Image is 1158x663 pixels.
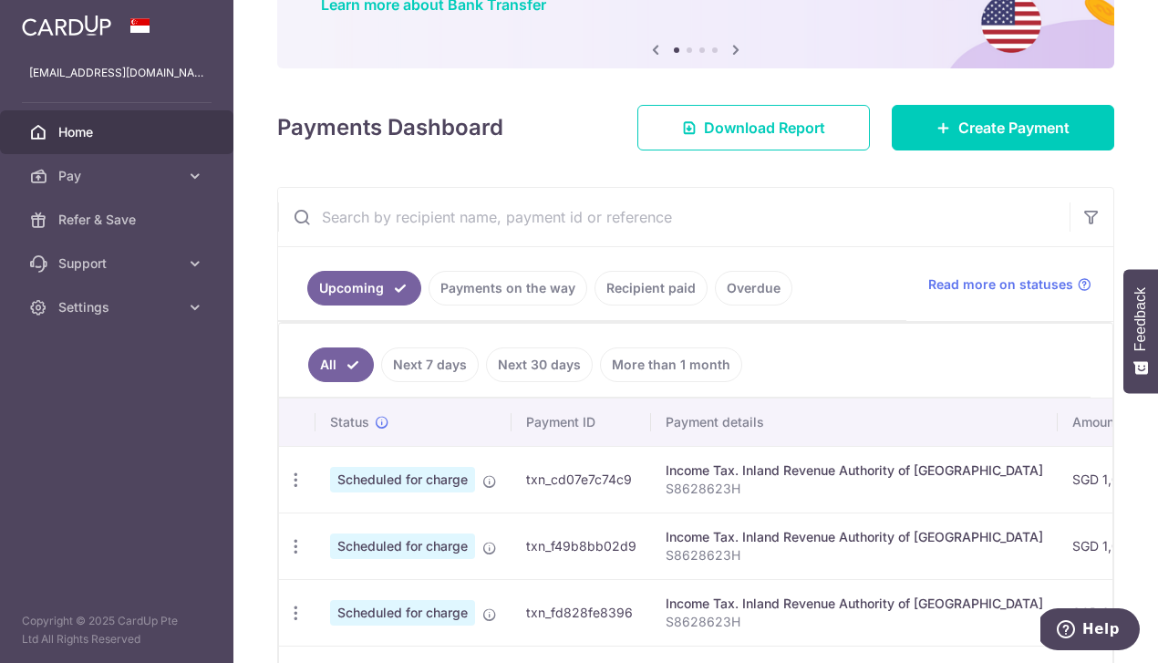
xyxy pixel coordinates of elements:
a: Overdue [715,271,792,306]
span: Scheduled for charge [330,467,475,492]
td: txn_cd07e7c74c9 [512,446,651,513]
span: Status [330,413,369,431]
span: Settings [58,298,179,316]
td: txn_f49b8bb02d9 [512,513,651,579]
span: Create Payment [958,117,1070,139]
th: Payment ID [512,399,651,446]
span: Scheduled for charge [330,600,475,626]
span: Feedback [1132,287,1149,351]
a: Create Payment [892,105,1114,150]
span: Home [58,123,179,141]
a: Read more on statuses [928,275,1091,294]
a: Payments on the way [429,271,587,306]
span: Scheduled for charge [330,534,475,559]
span: Pay [58,167,179,185]
p: S8628623H [666,613,1043,631]
p: [EMAIL_ADDRESS][DOMAIN_NAME] [29,64,204,82]
span: Refer & Save [58,211,179,229]
div: Income Tax. Inland Revenue Authority of [GEOGRAPHIC_DATA] [666,595,1043,613]
input: Search by recipient name, payment id or reference [278,188,1070,246]
img: CardUp [22,15,111,36]
span: Support [58,254,179,273]
a: Next 30 days [486,347,593,382]
span: Read more on statuses [928,275,1073,294]
a: Recipient paid [595,271,708,306]
iframe: Opens a widget where you can find more information [1040,608,1140,654]
h4: Payments Dashboard [277,111,503,144]
a: All [308,347,374,382]
p: S8628623H [666,480,1043,498]
div: Income Tax. Inland Revenue Authority of [GEOGRAPHIC_DATA] [666,528,1043,546]
button: Feedback - Show survey [1123,269,1158,393]
p: S8628623H [666,546,1043,565]
span: Download Report [704,117,825,139]
span: Amount [1072,413,1119,431]
td: txn_fd828fe8396 [512,579,651,646]
a: Upcoming [307,271,421,306]
th: Payment details [651,399,1058,446]
a: More than 1 month [600,347,742,382]
a: Download Report [637,105,870,150]
div: Income Tax. Inland Revenue Authority of [GEOGRAPHIC_DATA] [666,461,1043,480]
a: Next 7 days [381,347,479,382]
